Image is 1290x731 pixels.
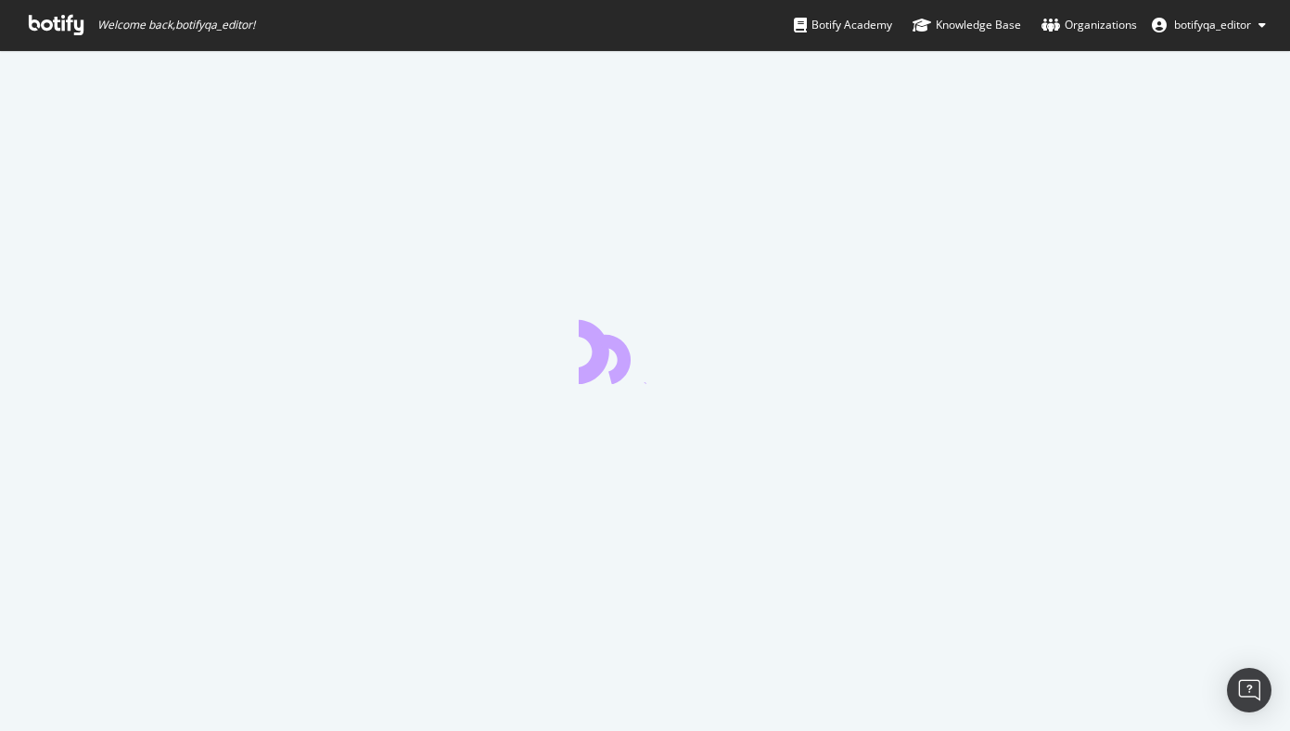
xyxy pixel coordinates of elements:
div: Organizations [1041,16,1137,34]
div: Knowledge Base [913,16,1021,34]
div: Botify Academy [794,16,892,34]
span: botifyqa_editor [1174,17,1251,32]
span: Welcome back, botifyqa_editor ! [97,18,255,32]
button: botifyqa_editor [1137,10,1281,40]
div: Open Intercom Messenger [1227,668,1271,712]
